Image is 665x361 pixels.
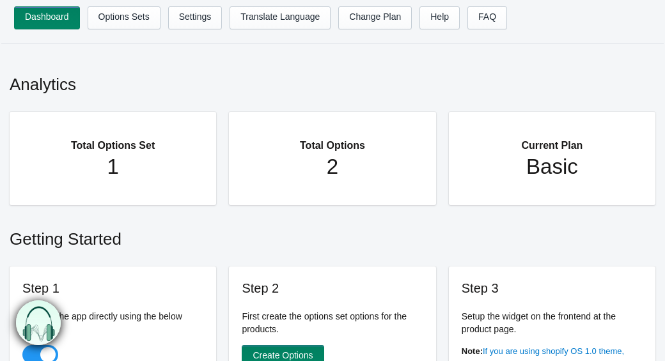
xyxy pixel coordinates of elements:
[462,346,483,356] b: Note:
[35,154,191,180] h1: 1
[462,310,643,335] p: Setup the widget on the frontend at the product page.
[168,6,223,29] a: Settings
[254,154,410,180] h1: 2
[242,279,423,297] h3: Step 2
[254,125,410,154] h2: Total Options
[22,310,203,335] p: Activate the app directly using the below button
[35,125,191,154] h2: Total Options Set
[462,279,643,297] h3: Step 3
[14,6,80,29] a: Dashboard
[10,60,655,102] h2: Analytics
[474,125,630,154] h2: Current Plan
[419,6,460,29] a: Help
[10,215,655,257] h2: Getting Started
[242,310,423,335] p: First create the options set options for the products.
[230,6,331,29] a: Translate Language
[22,279,203,297] h3: Step 1
[16,300,61,345] img: bxm.png
[467,6,507,29] a: FAQ
[88,6,160,29] a: Options Sets
[474,154,630,180] h1: Basic
[338,6,412,29] a: Change Plan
